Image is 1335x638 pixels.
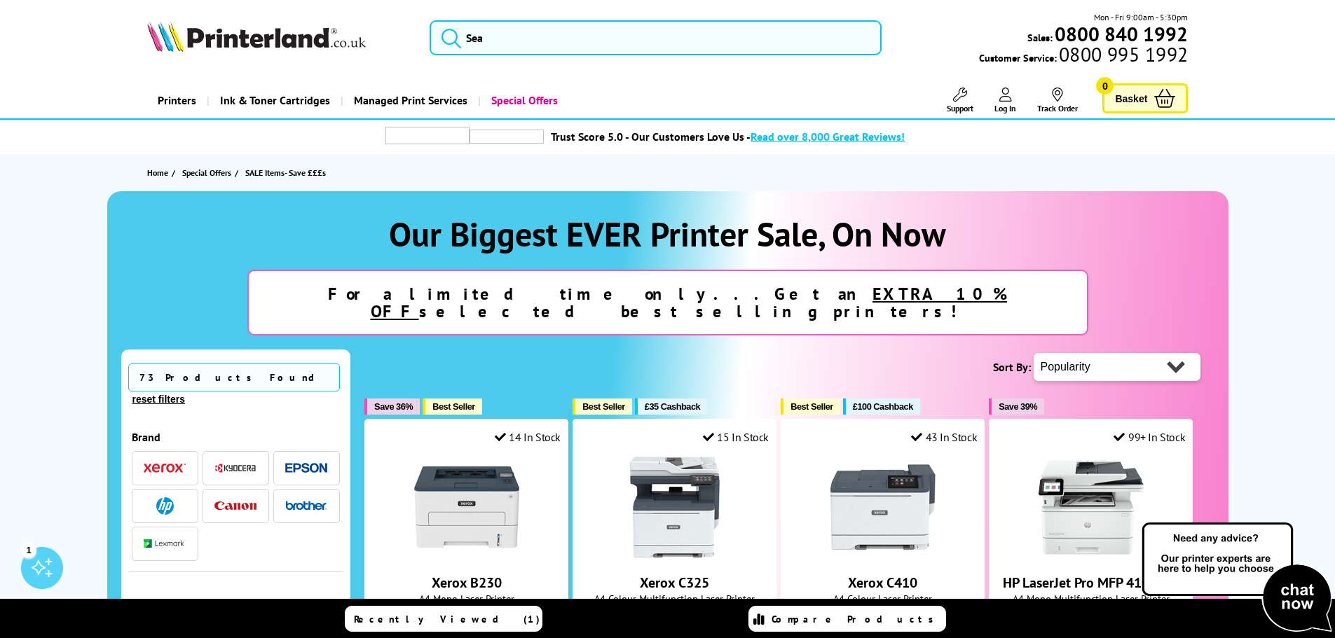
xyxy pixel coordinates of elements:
[207,83,341,118] a: Ink & Toner Cartridges
[979,48,1188,64] span: Customer Service:
[139,459,190,478] button: Xerox
[139,497,190,515] button: HP
[210,497,261,515] button: Canon
[147,21,413,55] a: Printerland Logo
[371,283,1008,322] u: EXTRA 10% OFF
[1139,520,1335,635] img: Open Live Chat window
[214,463,256,473] img: Kyocera
[285,501,327,511] img: Brother
[245,167,326,178] span: SALE Items- Save £££s
[414,455,519,560] img: Xerox B230
[790,401,833,412] span: Best Seller
[1039,548,1144,562] a: HP LaserJet Pro MFP 4102fdw
[281,459,331,478] button: Epson
[1096,77,1114,95] span: 0
[478,83,568,118] a: Special Offers
[1115,89,1147,108] span: Basket
[220,83,330,118] span: Ink & Toner Cartridges
[281,497,331,515] button: Brother
[622,548,727,562] a: Xerox C325
[1055,21,1188,47] b: 0800 840 1992
[354,613,540,625] span: Recently Viewed (1)
[432,401,475,412] span: Best Seller
[423,398,482,415] button: Best Seller
[772,613,941,625] span: Compare Products
[853,401,913,412] span: £100 Cashback
[635,398,707,415] button: £35 Cashback
[573,398,632,415] button: Best Seller
[830,455,936,560] img: Xerox C410
[1094,11,1188,24] span: Mon - Fri 9:00am - 5:30pm
[999,401,1037,412] span: Save 39%
[1102,83,1188,113] a: Basket 0
[182,165,231,180] span: Special Offers
[432,574,502,592] a: Xerox B230
[147,83,207,118] a: Printers
[210,459,261,478] button: Kyocera
[214,501,256,511] img: Canon
[132,430,341,444] div: Brand
[640,574,709,592] a: Xerox C325
[1114,430,1185,444] div: 99+ In Stock
[989,398,1044,415] button: Save 39%
[430,20,882,55] input: Sea
[328,283,1007,322] strong: For a limited time only...Get an selected best selling printers!
[580,592,769,605] span: A4 Colour Multifunction Laser Printer
[551,130,905,144] a: Trust Score 5.0 - Our Customers Love Us -Read over 8,000 Great Reviews!
[414,548,519,562] a: Xerox B230
[830,548,936,562] a: Xerox C410
[1053,27,1188,41] a: 0800 840 1992
[622,455,727,560] img: Xerox C325
[470,130,544,144] img: trustpilot rating
[947,103,973,113] span: Support
[147,165,172,180] a: Home
[182,165,235,180] a: Special Offers
[748,606,946,632] a: Compare Products
[994,103,1016,113] span: Log In
[994,88,1016,113] a: Log In
[1003,574,1179,592] a: HP LaserJet Pro MFP 4102fdw
[385,127,470,144] img: trustpilot rating
[947,88,973,113] a: Support
[781,398,840,415] button: Best Seller
[374,401,413,412] span: Save 36%
[848,574,917,592] a: Xerox C410
[997,592,1185,605] span: A4 Mono Multifunction Laser Printer
[703,430,769,444] div: 15 In Stock
[345,606,542,632] a: Recently Viewed (1)
[1037,88,1078,113] a: Track Order
[911,430,977,444] div: 43 In Stock
[128,393,189,405] button: reset filters
[147,21,366,52] img: Printerland Logo
[1057,48,1188,61] span: 0800 995 1992
[128,363,340,391] span: 73 Products Found
[843,398,920,415] button: £100 Cashback
[285,463,327,473] img: Epson
[582,401,625,412] span: Best Seller
[139,534,190,553] button: Lexmark
[21,542,36,557] div: 1
[372,592,561,605] span: A4 Mono Laser Printer
[645,401,700,412] span: £35 Cashback
[993,360,1031,374] span: Sort By:
[121,212,1214,256] h1: Our Biggest EVER Printer Sale, On Now
[144,539,186,548] img: Lexmark
[364,398,420,415] button: Save 36%
[1027,31,1053,44] span: Sales:
[751,130,905,144] span: Read over 8,000 Great Reviews!
[144,463,186,473] img: Xerox
[495,430,561,444] div: 14 In Stock
[788,592,977,605] span: A4 Colour Laser Printer
[1039,455,1144,560] img: HP LaserJet Pro MFP 4102fdw
[156,497,174,515] img: HP
[341,83,478,118] a: Managed Print Services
